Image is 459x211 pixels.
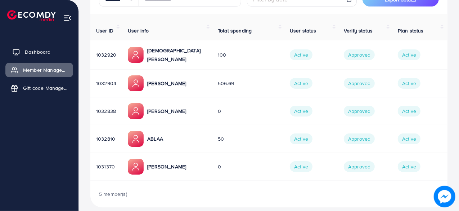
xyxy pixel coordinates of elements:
img: menu [63,14,72,22]
span: Active [398,161,420,172]
span: Approved [344,161,375,172]
span: 1032810 [96,135,115,142]
span: Active [290,49,312,60]
span: Approved [344,106,375,117]
span: Active [398,133,420,144]
img: logo [7,10,56,21]
span: Active [398,49,420,60]
a: Gift code Management [5,81,73,95]
span: 50 [218,135,224,142]
span: Active [398,78,420,89]
img: image [434,186,455,207]
span: Active [398,106,420,117]
span: Gift code Management [23,84,68,92]
span: Approved [344,78,375,89]
span: User status [290,27,316,34]
span: Approved [344,133,375,144]
span: Active [290,133,312,144]
p: [PERSON_NAME] [147,162,186,171]
span: 1032920 [96,51,116,58]
p: [DEMOGRAPHIC_DATA][PERSON_NAME] [147,46,206,63]
p: ABLAA [147,135,163,143]
span: 506.69 [218,80,234,87]
span: 0 [218,163,221,170]
a: Dashboard [5,45,73,59]
img: ic-member-manager.00abd3e0.svg [128,103,144,119]
span: Dashboard [25,48,50,56]
span: Approved [344,49,375,60]
img: ic-member-manager.00abd3e0.svg [128,75,144,91]
img: ic-member-manager.00abd3e0.svg [128,131,144,147]
span: Member Management [23,66,68,74]
span: 5 member(s) [99,190,127,198]
span: Total spending [218,27,252,34]
span: 1032838 [96,107,116,115]
span: 1031370 [96,163,115,170]
img: ic-member-manager.00abd3e0.svg [128,159,144,175]
span: User ID [96,27,113,34]
span: Plan status [398,27,424,34]
p: [PERSON_NAME] [147,107,186,115]
span: Verify status [344,27,373,34]
span: Active [290,78,312,89]
span: 1032904 [96,80,116,87]
img: ic-member-manager.00abd3e0.svg [128,47,144,63]
p: [PERSON_NAME] [147,79,186,88]
span: User info [128,27,149,34]
span: 0 [218,107,221,115]
a: Member Management [5,63,73,77]
span: Active [290,106,312,117]
span: Active [290,161,312,172]
span: 100 [218,51,226,58]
